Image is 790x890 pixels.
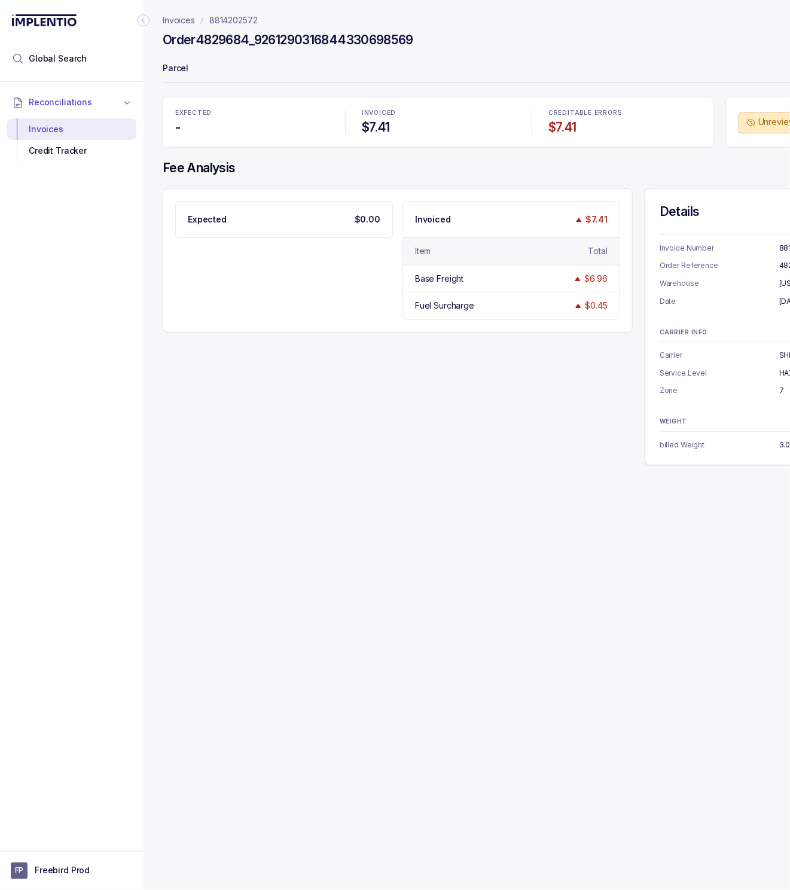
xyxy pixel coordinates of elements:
[660,242,779,254] p: Invoice Number
[7,89,136,115] button: Reconciliations
[660,295,779,307] p: Date
[415,214,451,225] p: Invoiced
[362,109,515,117] p: INVOICED
[362,119,515,136] h4: $7.41
[163,14,258,26] nav: breadcrumb
[574,215,584,224] img: trend image
[163,14,195,26] a: Invoices
[11,862,28,879] span: User initials
[136,13,151,28] div: Collapse Icon
[548,119,701,136] h4: $7.41
[188,214,227,225] p: Expected
[415,245,431,257] div: Item
[415,273,463,285] div: Base Freight
[11,862,133,879] button: User initialsFreebird Prod
[660,278,779,289] p: Warehouse
[585,273,608,285] div: $6.96
[588,245,608,257] div: Total
[17,140,127,161] div: Credit Tracker
[175,109,328,117] p: EXPECTED
[17,118,127,140] div: Invoices
[415,300,474,312] div: Fuel Surcharge
[660,349,779,361] p: Carrier
[660,439,779,451] p: billed Weight
[29,53,87,65] span: Global Search
[175,119,328,136] h4: -
[548,109,701,117] p: CREDITABLE ERRORS
[660,367,779,379] p: Service Level
[29,96,92,108] span: Reconciliations
[35,865,90,877] p: Freebird Prod
[574,301,583,310] img: trend image
[573,275,582,284] img: trend image
[163,32,413,48] h4: Order 4829684_9261290316844330698569
[355,214,380,225] p: $0.00
[7,116,136,164] div: Reconciliations
[586,214,608,225] p: $7.41
[660,385,779,397] p: Zone
[585,300,608,312] div: $0.45
[660,260,779,272] p: Order Reference
[209,14,258,26] a: 8814202572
